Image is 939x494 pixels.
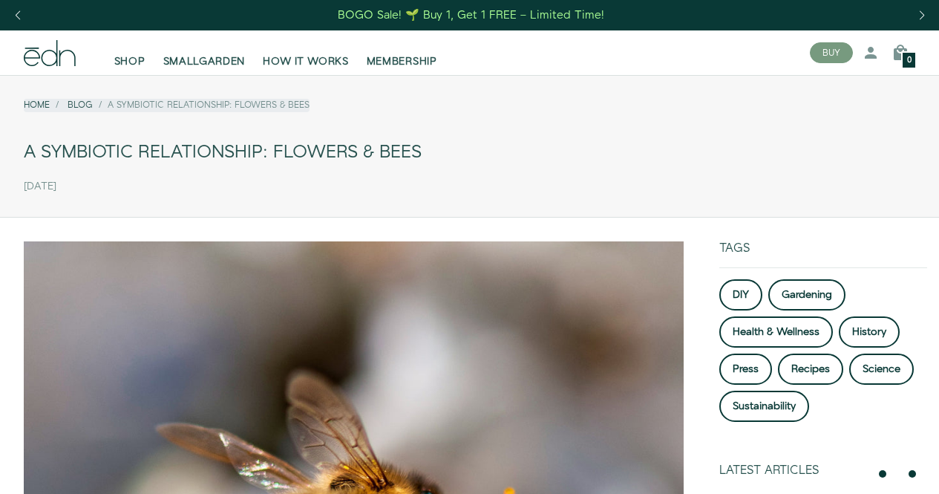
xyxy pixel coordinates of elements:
[768,279,845,311] a: Gardening
[263,54,348,69] span: HOW IT WORKS
[24,99,50,111] a: Home
[358,36,446,69] a: MEMBERSHIP
[719,241,927,267] div: Tags
[105,36,154,69] a: SHOP
[163,54,246,69] span: SMALLGARDEN
[338,7,604,23] div: BOGO Sale! 🌱 Buy 1, Get 1 FREE – Limited Time!
[93,99,310,111] li: A Symbiotic Relationship: Flowers & Bees
[24,136,915,169] div: A Symbiotic Relationship: Flowers & Bees
[719,316,833,348] a: Health & Wellness
[719,391,809,422] a: Sustainability
[254,36,357,69] a: HOW IT WORKS
[839,316,900,348] a: History
[907,56,912,65] span: 0
[810,42,853,63] button: BUY
[68,99,93,111] a: Blog
[778,354,843,385] a: Recipes
[336,4,606,27] a: BOGO Sale! 🌱 Buy 1, Get 1 FREE – Limited Time!
[24,99,310,111] nav: breadcrumbs
[114,54,145,69] span: SHOP
[719,354,772,385] a: Press
[719,279,762,311] a: DIY
[24,181,56,193] time: [DATE]
[367,54,437,69] span: MEMBERSHIP
[154,36,255,69] a: SMALLGARDEN
[719,464,868,478] div: Latest Articles
[849,354,914,385] a: Science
